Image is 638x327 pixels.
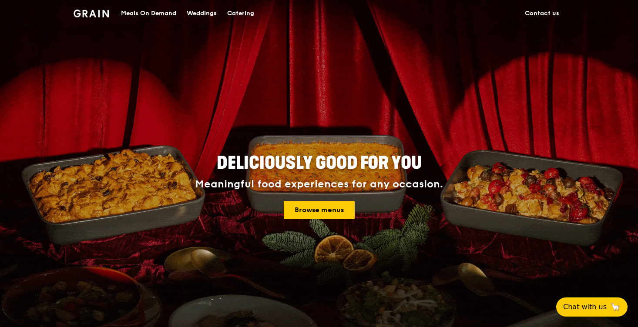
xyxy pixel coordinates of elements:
a: Contact us [520,0,564,27]
img: Grain [74,10,109,17]
span: Deliciously good for you [217,153,422,174]
a: Catering [222,0,259,27]
a: Browse menus [284,201,355,219]
span: Chat with us [563,302,607,312]
button: Chat with us🦙 [556,297,628,317]
a: Weddings [181,0,222,27]
span: 🦙 [610,302,621,312]
div: Weddings [187,0,217,27]
div: Catering [227,0,254,27]
div: Meaningful food experiences for any occasion. [162,178,476,190]
div: Meals On Demand [121,0,176,27]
